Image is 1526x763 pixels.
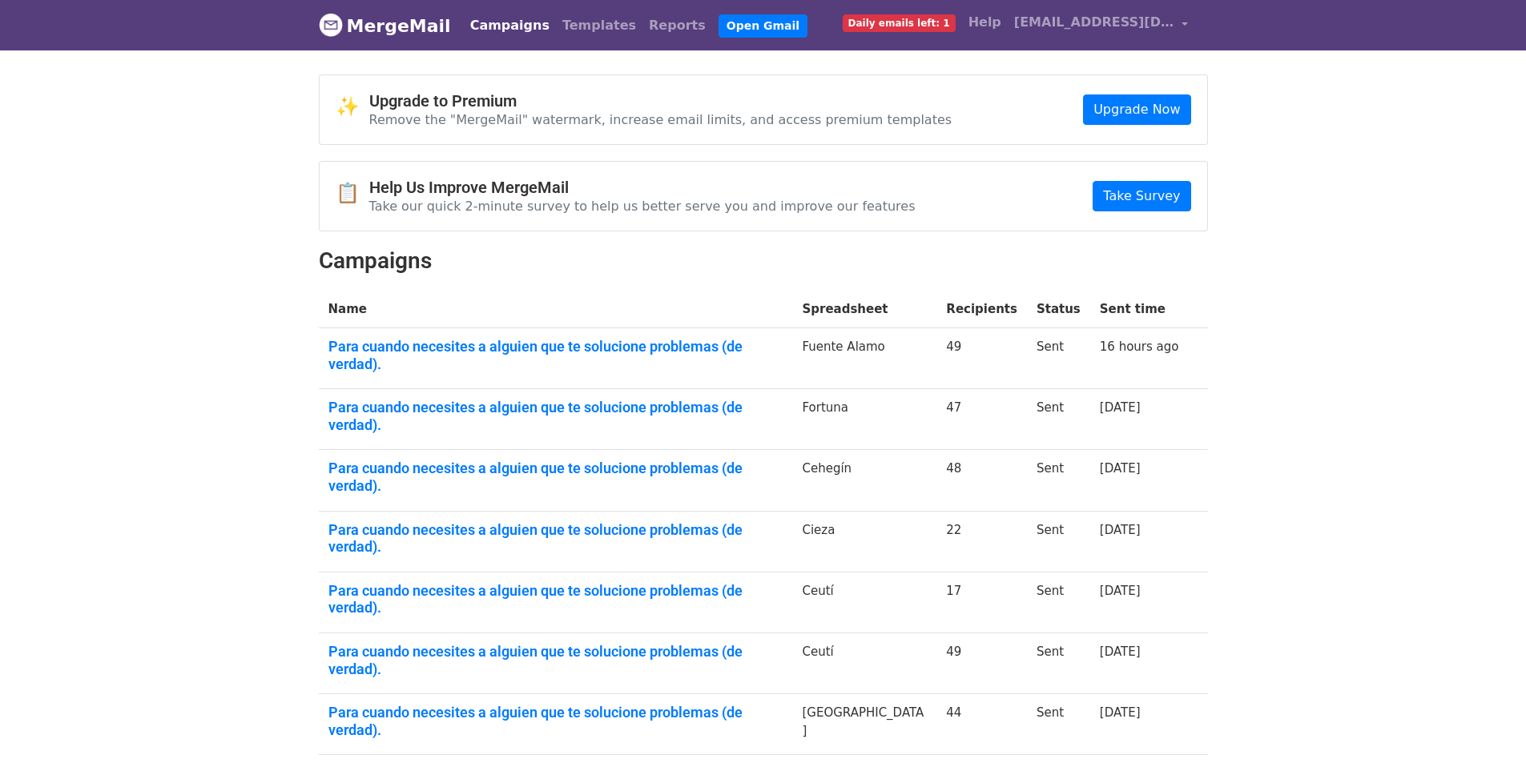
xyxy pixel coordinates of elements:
[1027,511,1090,572] td: Sent
[792,291,936,328] th: Spreadsheet
[792,511,936,572] td: Cieza
[328,460,783,494] a: Para cuando necesites a alguien que te solucione problemas (de verdad).
[319,13,343,37] img: MergeMail logo
[369,178,916,197] h4: Help Us Improve MergeMail
[1027,389,1090,450] td: Sent
[936,291,1027,328] th: Recipients
[336,182,369,205] span: 📋
[936,511,1027,572] td: 22
[1027,291,1090,328] th: Status
[792,694,936,755] td: [GEOGRAPHIC_DATA]
[792,389,936,450] td: Fortuna
[843,14,956,32] span: Daily emails left: 1
[836,6,962,38] a: Daily emails left: 1
[369,111,952,128] p: Remove the "MergeMail" watermark, increase email limits, and access premium templates
[369,91,952,110] h4: Upgrade to Premium
[792,633,936,694] td: Ceutí
[936,450,1027,511] td: 48
[936,694,1027,755] td: 44
[328,338,783,372] a: Para cuando necesites a alguien que te solucione problemas (de verdad).
[328,643,783,677] a: Para cuando necesites a alguien que te solucione problemas (de verdad).
[336,95,369,118] span: ✨
[319,291,793,328] th: Name
[1008,6,1195,44] a: [EMAIL_ADDRESS][DOMAIN_NAME]
[1100,584,1141,598] a: [DATE]
[328,521,783,556] a: Para cuando necesites a alguien que te solucione problemas (de verdad).
[319,9,451,42] a: MergeMail
[556,10,642,42] a: Templates
[1090,291,1189,328] th: Sent time
[792,450,936,511] td: Cehegín
[464,10,556,42] a: Campaigns
[936,572,1027,632] td: 17
[1100,705,1141,720] a: [DATE]
[1027,572,1090,632] td: Sent
[936,633,1027,694] td: 49
[1100,523,1141,537] a: [DATE]
[1100,339,1179,354] a: 16 hours ago
[792,328,936,389] td: Fuente Alamo
[962,6,1008,38] a: Help
[328,582,783,616] a: Para cuando necesites a alguien que te solucione problemas (de verdad).
[1027,328,1090,389] td: Sent
[319,247,1208,275] h2: Campaigns
[1083,94,1190,125] a: Upgrade Now
[328,399,783,433] a: Para cuando necesites a alguien que te solucione problemas (de verdad).
[1100,645,1141,659] a: [DATE]
[792,572,936,632] td: Ceutí
[936,328,1027,389] td: 49
[1100,461,1141,476] a: [DATE]
[1027,450,1090,511] td: Sent
[328,704,783,738] a: Para cuando necesites a alguien que te solucione problemas (de verdad).
[1100,400,1141,415] a: [DATE]
[369,198,916,215] p: Take our quick 2-minute survey to help us better serve you and improve our features
[936,389,1027,450] td: 47
[1014,13,1174,32] span: [EMAIL_ADDRESS][DOMAIN_NAME]
[1027,694,1090,755] td: Sent
[1093,181,1190,211] a: Take Survey
[1027,633,1090,694] td: Sent
[719,14,807,38] a: Open Gmail
[642,10,712,42] a: Reports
